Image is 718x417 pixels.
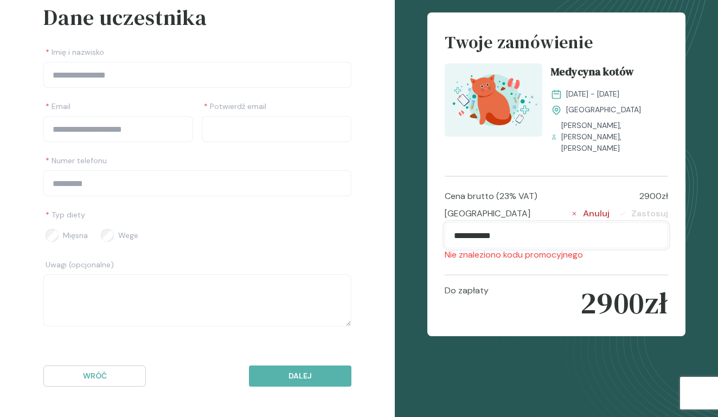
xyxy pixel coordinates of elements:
[445,63,542,137] img: aHfQZEMqNJQqH-e8_MedKot_T.svg
[118,230,138,241] span: Wege
[580,284,668,322] p: 2900 zł
[445,30,669,63] h4: Twoje zamówienie
[445,190,537,203] p: Cena brutto (23% VAT)
[46,47,104,57] span: Imię i nazwisko
[551,63,669,84] a: Medycyna kotów
[46,155,107,166] span: Numer telefonu
[445,248,669,261] p: Nie znaleziono kodu promocyjnego
[101,229,114,242] input: Wege
[566,88,619,100] span: [DATE] - [DATE]
[46,259,114,270] span: Uwagi (opcjonalne)
[204,101,266,112] span: Potwierdź email
[639,190,668,203] p: 2900 zł
[566,104,641,116] span: [GEOGRAPHIC_DATA]
[43,62,351,88] input: Imię i nazwisko
[445,284,489,322] p: Do zapłaty
[249,365,351,387] button: Dalej
[46,209,85,220] span: Typ diety
[53,370,137,382] p: Wróć
[561,120,668,154] span: [PERSON_NAME], [PERSON_NAME], [PERSON_NAME]
[43,116,193,142] input: Email
[202,116,351,142] input: Potwierdź email
[46,229,59,242] input: Mięsna
[551,63,634,84] span: Medycyna kotów
[63,230,88,241] span: Mięsna
[570,207,610,220] p: Anuluj
[46,101,70,112] span: Email
[618,207,668,220] p: Zastosuj
[43,170,351,196] input: Numer telefonu
[43,365,146,387] button: Wróć
[43,1,351,34] h3: Dane uczestnika
[258,370,342,382] p: Dalej
[445,207,530,220] p: [GEOGRAPHIC_DATA]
